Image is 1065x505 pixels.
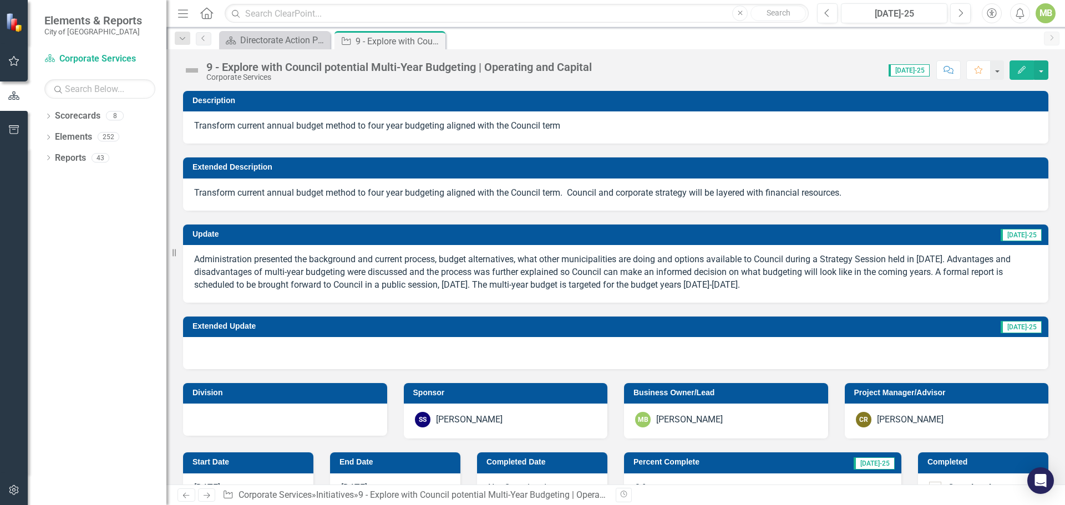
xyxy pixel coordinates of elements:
div: 8 [106,111,124,121]
h3: Completed [927,458,1043,466]
div: 252 [98,132,119,142]
a: Corporate Services [239,489,312,500]
span: [DATE]-25 [1001,321,1042,333]
h3: Extended Description [192,163,1043,171]
div: [PERSON_NAME] [656,414,723,426]
div: Open Intercom Messenger [1027,467,1054,494]
div: [PERSON_NAME] [436,414,503,426]
h3: Sponsor [413,389,602,397]
div: [DATE]-25 [845,7,944,21]
div: [PERSON_NAME] [877,414,944,426]
h3: Division [192,389,382,397]
div: CR [856,412,871,427]
h3: End Date [339,458,455,466]
h3: Extended Update [192,322,703,330]
img: Not Defined [183,62,201,79]
h3: Completed Date [486,458,602,466]
h3: Project Manager/Advisor [854,389,1043,397]
span: [DATE]-25 [854,457,895,470]
input: Search ClearPoint... [225,4,809,23]
div: 43 [92,153,109,162]
p: Transform current annual budget method to four year budgeting aligned with the Council term. Coun... [194,187,1037,200]
p: Administration presented the background and current process, budget alternatives, what other muni... [194,253,1037,292]
div: 9 - Explore with Council potential Multi-Year Budgeting | Operating and Capital [356,34,443,48]
div: SS [415,412,430,427]
span: [DATE] [341,482,367,493]
div: Directorate Action Plan [240,33,327,47]
span: [DATE] [194,482,220,493]
h3: Description [192,96,1043,105]
button: [DATE]-25 [841,3,947,23]
a: Reports [55,152,86,165]
div: Corporate Services [206,73,592,81]
span: [DATE]-25 [889,64,930,76]
a: Directorate Action Plan [222,33,327,47]
div: » » [222,489,607,502]
span: Transform current annual budget method to four year budgeting aligned with the Council term [194,120,560,131]
a: Elements [55,131,92,144]
h3: Update [192,230,519,238]
h3: Start Date [192,458,308,466]
a: Initiatives [316,489,354,500]
button: Search [750,6,806,21]
input: Search Below... [44,79,155,99]
div: 9 - Explore with Council potential Multi-Year Budgeting | Operating and Capital [206,61,592,73]
h3: Percent Complete [633,458,794,466]
span: Search [767,8,790,17]
button: MB [1036,3,1056,23]
span: Elements & Reports [44,14,142,27]
span: [DATE]-25 [1001,229,1042,241]
div: MB [635,412,651,427]
a: Corporate Services [44,53,155,65]
img: ClearPoint Strategy [6,12,25,32]
small: City of [GEOGRAPHIC_DATA] [44,27,142,36]
a: Scorecards [55,110,100,123]
h3: Business Owner/Lead [633,389,823,397]
div: 9 - Explore with Council potential Multi-Year Budgeting | Operating and Capital [358,489,662,500]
